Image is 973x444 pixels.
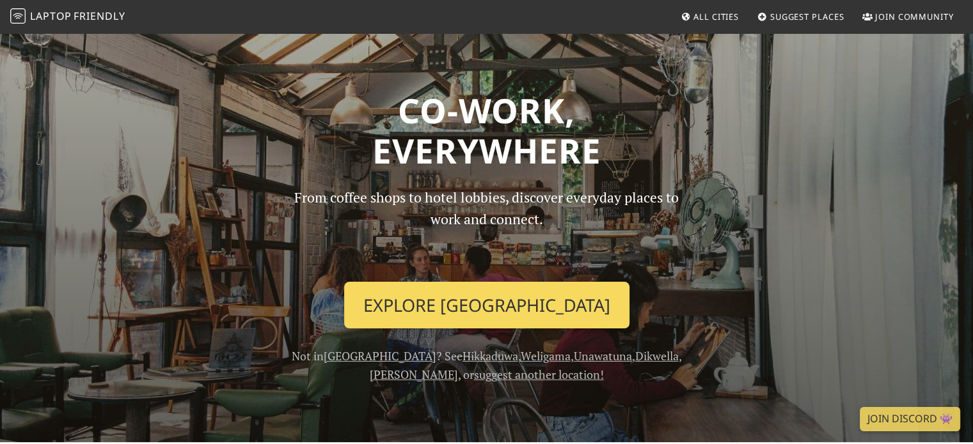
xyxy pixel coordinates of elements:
img: LaptopFriendly [10,8,26,24]
a: Join Discord 👾 [860,407,960,431]
a: suggest another location! [474,367,604,382]
a: Join Community [857,5,959,28]
span: Laptop [30,9,72,23]
a: Weligama [521,348,571,364]
a: Dikwella [635,348,679,364]
span: Friendly [74,9,125,23]
a: LaptopFriendly LaptopFriendly [10,6,125,28]
h1: Co-work, Everywhere [72,90,901,171]
span: Suggest Places [770,11,844,22]
span: Not in ? See , , , , , or [292,348,682,382]
a: Suggest Places [752,5,850,28]
span: Join Community [875,11,954,22]
span: All Cities [693,11,739,22]
a: All Cities [676,5,744,28]
a: Unawatuna [574,348,632,364]
p: From coffee shops to hotel lobbies, discover everyday places to work and connect. [283,187,690,272]
a: Explore [GEOGRAPHIC_DATA] [344,282,629,329]
a: Hikkaduwa [463,348,518,364]
a: [GEOGRAPHIC_DATA] [324,348,436,364]
a: [PERSON_NAME] [370,367,458,382]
